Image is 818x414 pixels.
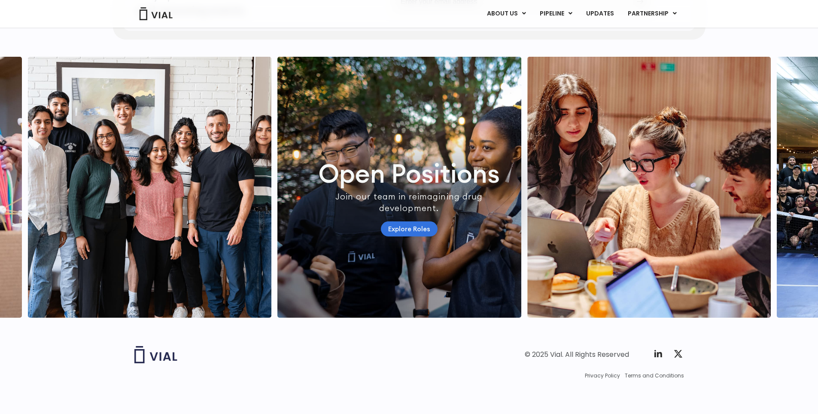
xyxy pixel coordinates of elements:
[139,7,173,20] img: Vial Logo
[525,350,629,359] div: © 2025 Vial. All Rights Reserved
[480,6,532,21] a: ABOUT USMenu Toggle
[579,6,620,21] a: UPDATES
[277,57,521,318] img: http://Group%20of%20people%20smiling%20wearing%20aprons
[277,57,521,318] div: 1 / 7
[621,6,684,21] a: PARTNERSHIPMenu Toggle
[527,57,771,318] div: 2 / 7
[134,346,177,363] img: Vial logo wih "Vial" spelled out
[533,6,579,21] a: PIPELINEMenu Toggle
[28,57,272,318] div: 7 / 7
[381,221,438,236] a: Explore Roles
[625,372,684,380] a: Terms and Conditions
[585,372,620,380] a: Privacy Policy
[28,57,272,318] img: http://Group%20of%20smiling%20people%20posing%20for%20a%20picture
